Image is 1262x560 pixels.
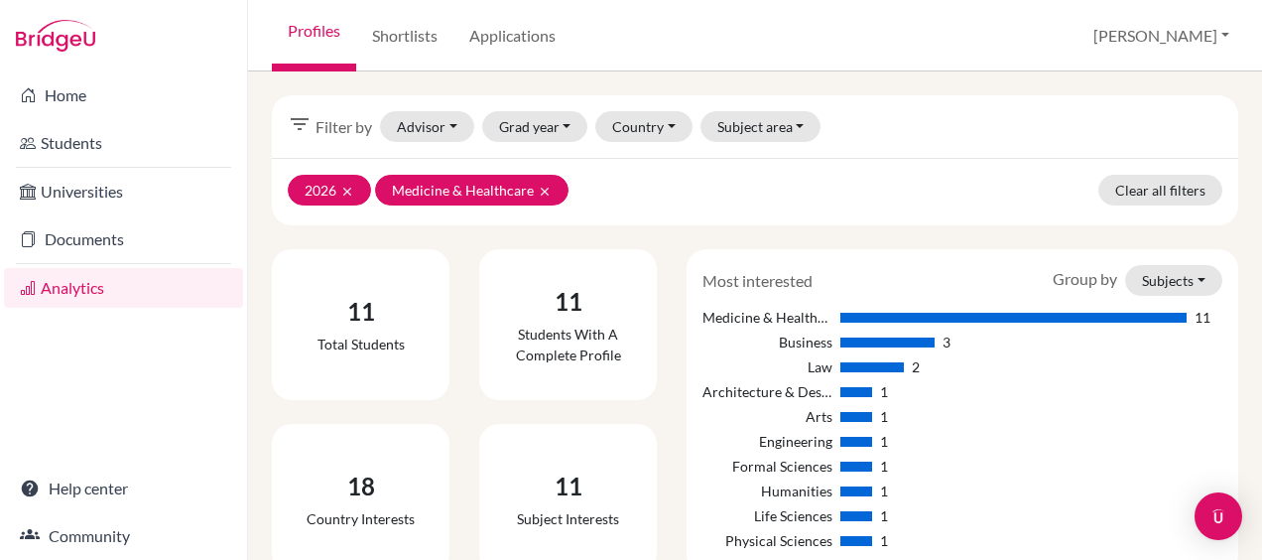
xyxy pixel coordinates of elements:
a: Community [4,516,243,556]
div: Group by [1038,265,1237,296]
div: 3 [943,332,950,352]
div: Humanities [702,481,832,501]
div: 1 [880,431,888,452]
a: Universities [4,172,243,211]
div: 11 [517,469,619,504]
div: 11 [317,294,405,330]
div: Medicine & Healthcare [702,307,832,328]
button: [PERSON_NAME] [1084,17,1238,55]
div: 2 [912,356,920,377]
div: Open Intercom Messenger [1195,492,1242,540]
button: Subject area [700,111,821,142]
div: Business [702,332,832,352]
div: 1 [880,530,888,551]
img: Bridge-U [16,20,95,52]
i: clear [340,185,354,199]
i: filter_list [288,112,312,136]
div: Arts [702,406,832,427]
div: Physical Sciences [702,530,832,551]
div: Engineering [702,431,832,452]
div: 1 [880,406,888,427]
div: Architecture & Design [702,381,832,402]
i: clear [538,185,552,199]
div: 11 [1195,307,1210,328]
div: 1 [880,505,888,526]
a: Clear all filters [1098,175,1222,206]
button: Subjects [1125,265,1222,296]
div: Subject interests [517,508,619,529]
span: Filter by [315,115,372,139]
button: Advisor [380,111,474,142]
a: Home [4,75,243,115]
button: Grad year [482,111,588,142]
div: Law [702,356,832,377]
div: Students with a complete profile [495,324,641,365]
div: Life Sciences [702,505,832,526]
a: Students [4,123,243,163]
div: 1 [880,456,888,477]
div: 18 [307,469,415,504]
div: Total students [317,334,405,354]
a: Analytics [4,268,243,308]
a: Help center [4,469,243,508]
button: Medicine & Healthcareclear [375,175,568,206]
div: 11 [495,284,641,320]
a: Documents [4,219,243,259]
div: Country interests [307,508,415,529]
div: 1 [880,481,888,501]
div: Most interested [688,269,827,293]
div: Formal Sciences [702,456,832,477]
button: 2026clear [288,175,371,206]
button: Country [595,111,693,142]
div: 1 [880,381,888,402]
